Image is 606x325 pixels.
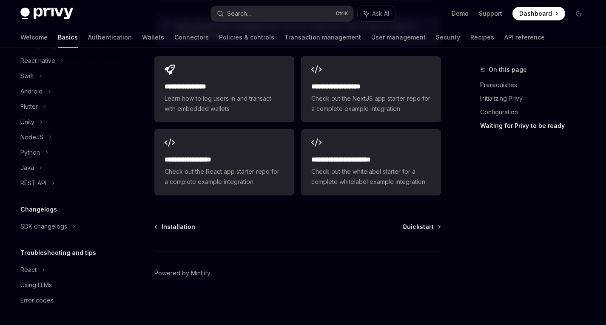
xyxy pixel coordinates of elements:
[480,78,592,92] a: Prerequisites
[20,248,96,258] h5: Troubleshooting and tips
[489,65,527,75] span: On this page
[436,27,460,48] a: Security
[371,27,426,48] a: User management
[480,119,592,133] a: Waiting for Privy to be ready
[480,92,592,105] a: Initializing Privy
[219,27,274,48] a: Policies & controls
[227,8,251,19] div: Search...
[142,27,164,48] a: Wallets
[301,129,441,195] a: **** **** **** **** ***Check out the whitelabel starter for a complete whitelabel example integra...
[470,27,494,48] a: Recipes
[572,7,586,20] button: Toggle dark mode
[480,105,592,119] a: Configuration
[162,223,195,231] span: Installation
[165,93,284,114] span: Learn how to log users in and transact with embedded wallets
[20,280,52,290] div: Using LLMs
[20,265,37,275] div: React
[301,56,441,122] a: **** **** **** ****Check out the NextJS app starter repo for a complete example integration
[155,223,195,231] a: Installation
[174,27,209,48] a: Connectors
[20,295,54,305] div: Error codes
[154,269,211,277] a: Powered by Mintlify
[402,223,440,231] a: Quickstart
[358,6,395,21] button: Ask AI
[285,27,361,48] a: Transaction management
[14,293,122,308] a: Error codes
[519,9,552,18] span: Dashboard
[154,56,294,122] a: **** **** **** *Learn how to log users in and transact with embedded wallets
[88,27,132,48] a: Authentication
[20,102,38,112] div: Flutter
[154,129,294,195] a: **** **** **** ***Check out the React app starter repo for a complete example integration
[20,117,34,127] div: Unity
[20,132,43,142] div: NodeJS
[211,6,353,21] button: Search...CtrlK
[479,9,502,18] a: Support
[20,204,57,215] h5: Changelogs
[402,223,434,231] span: Quickstart
[311,167,431,187] span: Check out the whitelabel starter for a complete whitelabel example integration
[512,7,565,20] a: Dashboard
[20,178,46,188] div: REST API
[20,221,67,232] div: SDK changelogs
[20,147,40,158] div: Python
[504,27,545,48] a: API reference
[336,10,348,17] span: Ctrl K
[14,277,122,293] a: Using LLMs
[20,86,43,96] div: Android
[20,8,73,20] img: dark logo
[452,9,469,18] a: Demo
[20,27,48,48] a: Welcome
[165,167,284,187] span: Check out the React app starter repo for a complete example integration
[311,93,431,114] span: Check out the NextJS app starter repo for a complete example integration
[372,9,389,18] span: Ask AI
[58,27,78,48] a: Basics
[20,71,34,81] div: Swift
[20,163,34,173] div: Java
